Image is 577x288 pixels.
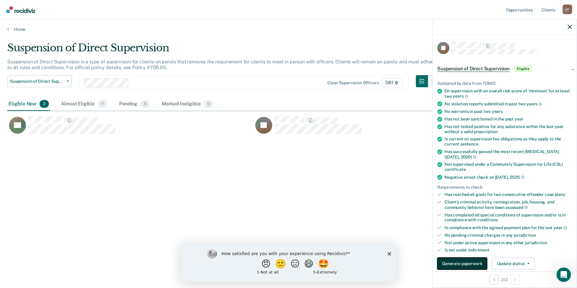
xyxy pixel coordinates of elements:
div: Negative arrest check on [DATE], [445,174,572,180]
div: Is current on supervision fee obligations as they apply to the current [445,136,572,147]
span: 2 [40,100,49,108]
div: In compliance with the agreed payment plan for the last [445,225,572,230]
span: jurisdiction [514,233,536,238]
div: CaseloadOpportunityCell-00118428 [253,116,500,140]
span: Eligible [515,66,532,72]
div: No warrants in past two [445,109,572,114]
div: No pending criminal charges in any [445,233,572,238]
span: Suspension of Direct Supervision [437,66,510,72]
span: Suspension of Direct Supervision [10,79,64,84]
p: Suspension of Direct Supervision is a type of supervision for clients on parole that removes the ... [7,59,436,70]
div: Client’s criminal activity, reintegration, job, housing, and community behavior have been [445,200,572,210]
div: Pending [118,98,151,111]
button: Profile dropdown button [563,5,572,14]
span: years [453,94,468,98]
button: Previous Opportunity [489,275,499,284]
div: Has reached all goals for two consecutive offender case [445,192,572,197]
div: Suspension of Direct SupervisionEligible [432,59,577,78]
div: Not under active supervision in any other [445,240,572,245]
div: Validated by data from TOMIS [437,81,572,86]
span: assessed [505,205,528,210]
span: 2025 [510,175,524,180]
div: 2 / 2 [432,271,577,287]
span: D81 [381,78,402,88]
div: Requirements to check [437,185,572,190]
div: Clear supervision officers [327,80,379,85]
div: No violation reports submitted in past two [445,101,572,107]
div: Marked Ineligible [161,98,214,111]
div: On supervision with an overall risk score of 'minimum' for at least two [445,88,572,99]
span: indictment [468,248,489,252]
span: 2020) [461,155,477,159]
div: A T [563,5,572,14]
div: CaseloadOpportunityCell-00383818 [7,116,253,140]
span: prescription [474,129,498,134]
span: 0 [204,100,213,108]
span: jurisdiction [525,240,547,245]
a: Home [7,27,570,32]
button: Next Opportunity [510,275,520,284]
button: Generate paperwork [437,258,487,270]
span: certificate [445,167,466,172]
div: Not supervised under a Community Supervision for Life (CSL) [445,162,572,172]
button: Update status [492,258,534,270]
div: Has not tested positive for any substance within the last year without a valid [445,124,572,134]
iframe: Intercom live chat [556,267,571,282]
div: Has completed all special conditions of supervision and/or is in compliance with [445,213,572,223]
div: Suspension of Direct Supervision [7,42,440,59]
div: Almost Eligible [60,98,108,111]
span: conditions [477,217,498,222]
span: years [492,109,503,114]
iframe: Survey by Kim from Recidiviz [180,243,397,282]
span: years [527,101,542,106]
span: year [515,117,523,121]
span: 7 [98,100,107,108]
span: sentence [460,142,478,146]
div: Is not under [445,248,572,253]
span: year [553,225,567,230]
span: plans [555,192,565,197]
div: Eligible Now [7,98,50,111]
div: Has successfully passed the most recent [MEDICAL_DATA] ([DATE], [445,149,572,159]
a: Navigate to form link [437,258,489,270]
div: Has not been sanctioned in the past [445,117,572,122]
span: 0 [140,100,150,108]
img: Recidiviz [6,6,35,13]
